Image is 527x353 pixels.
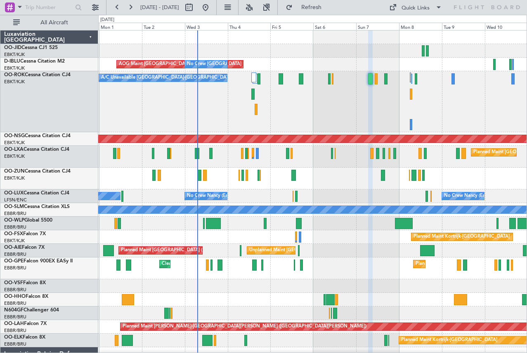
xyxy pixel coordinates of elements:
a: OO-LXACessna Citation CJ4 [4,147,69,152]
a: OO-SLMCessna Citation XLS [4,204,70,209]
div: Wed 3 [185,23,228,30]
a: OO-VSFFalcon 8X [4,281,46,285]
a: EBBR/BRU [4,327,26,334]
span: OO-ROK [4,72,25,77]
span: OO-LUX [4,191,24,196]
a: N604GFChallenger 604 [4,308,59,313]
span: OO-GPE [4,259,24,264]
a: EBBR/BRU [4,224,26,230]
button: Refresh [282,1,331,14]
div: Tue 9 [442,23,485,30]
a: OO-GPEFalcon 900EX EASy II [4,259,73,264]
div: AOG Maint [GEOGRAPHIC_DATA] ([GEOGRAPHIC_DATA] National) [119,58,262,70]
span: OO-ELK [4,335,23,340]
div: [DATE] [100,16,114,23]
a: OO-ZUNCessna Citation CJ4 [4,169,71,174]
a: OO-HHOFalcon 8X [4,294,48,299]
div: Planned Maint [PERSON_NAME]-[GEOGRAPHIC_DATA][PERSON_NAME] ([GEOGRAPHIC_DATA][PERSON_NAME]) [123,320,366,333]
a: EBKT/KJK [4,65,25,71]
a: EBBR/BRU [4,251,26,257]
input: Trip Number [25,1,73,14]
span: OO-JID [4,45,21,50]
a: OO-FSXFalcon 7X [4,231,46,236]
div: Cleaning [GEOGRAPHIC_DATA] ([GEOGRAPHIC_DATA] National) [162,258,300,270]
div: No Crew Nancy (Essey) [187,190,236,202]
div: Mon 1 [99,23,142,30]
button: All Aircraft [9,16,90,29]
a: EBBR/BRU [4,265,26,271]
span: OO-ZUN [4,169,25,174]
span: OO-LXA [4,147,24,152]
a: OO-LUXCessna Citation CJ4 [4,191,69,196]
a: EBKT/KJK [4,79,25,85]
div: Planned Maint [GEOGRAPHIC_DATA] ([GEOGRAPHIC_DATA]) [121,244,251,257]
a: OO-ROKCessna Citation CJ4 [4,72,71,77]
span: All Aircraft [21,20,87,26]
a: EBKT/KJK [4,51,25,58]
div: Fri 5 [270,23,313,30]
div: Unplanned Maint [GEOGRAPHIC_DATA] ([GEOGRAPHIC_DATA] National) [249,244,404,257]
a: EBBR/BRU [4,210,26,217]
a: OO-ELKFalcon 8X [4,335,45,340]
div: No Crew [GEOGRAPHIC_DATA] ([GEOGRAPHIC_DATA] National) [187,58,325,70]
a: OO-JIDCessna CJ1 525 [4,45,58,50]
a: OO-WLPGlobal 5500 [4,218,52,223]
span: OO-LAH [4,321,24,326]
span: OO-HHO [4,294,26,299]
a: D-IBLUCessna Citation M2 [4,59,65,64]
div: Sat 6 [313,23,356,30]
span: Refresh [294,5,329,10]
a: OO-NSGCessna Citation CJ4 [4,133,71,138]
span: OO-AIE [4,245,22,250]
span: OO-SLM [4,204,24,209]
div: A/C Unavailable [GEOGRAPHIC_DATA]-[GEOGRAPHIC_DATA] [101,72,233,84]
span: OO-FSX [4,231,23,236]
a: EBBR/BRU [4,300,26,306]
span: OO-WLP [4,218,24,223]
span: OO-NSG [4,133,25,138]
a: EBKT/KJK [4,238,25,244]
span: [DATE] - [DATE] [140,4,179,11]
div: Tue 2 [142,23,185,30]
a: LFSN/ENC [4,197,27,203]
a: EBBR/BRU [4,341,26,347]
div: Mon 8 [399,23,442,30]
a: EBKT/KJK [4,175,25,181]
a: OO-LAHFalcon 7X [4,321,47,326]
a: OO-AIEFalcon 7X [4,245,45,250]
div: Sun 7 [356,23,399,30]
span: OO-VSF [4,281,23,285]
a: EBKT/KJK [4,153,25,159]
a: EBBR/BRU [4,314,26,320]
span: N604GF [4,308,24,313]
span: D-IBLU [4,59,20,64]
a: EBBR/BRU [4,287,26,293]
div: Thu 4 [228,23,271,30]
a: EBKT/KJK [4,140,25,146]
